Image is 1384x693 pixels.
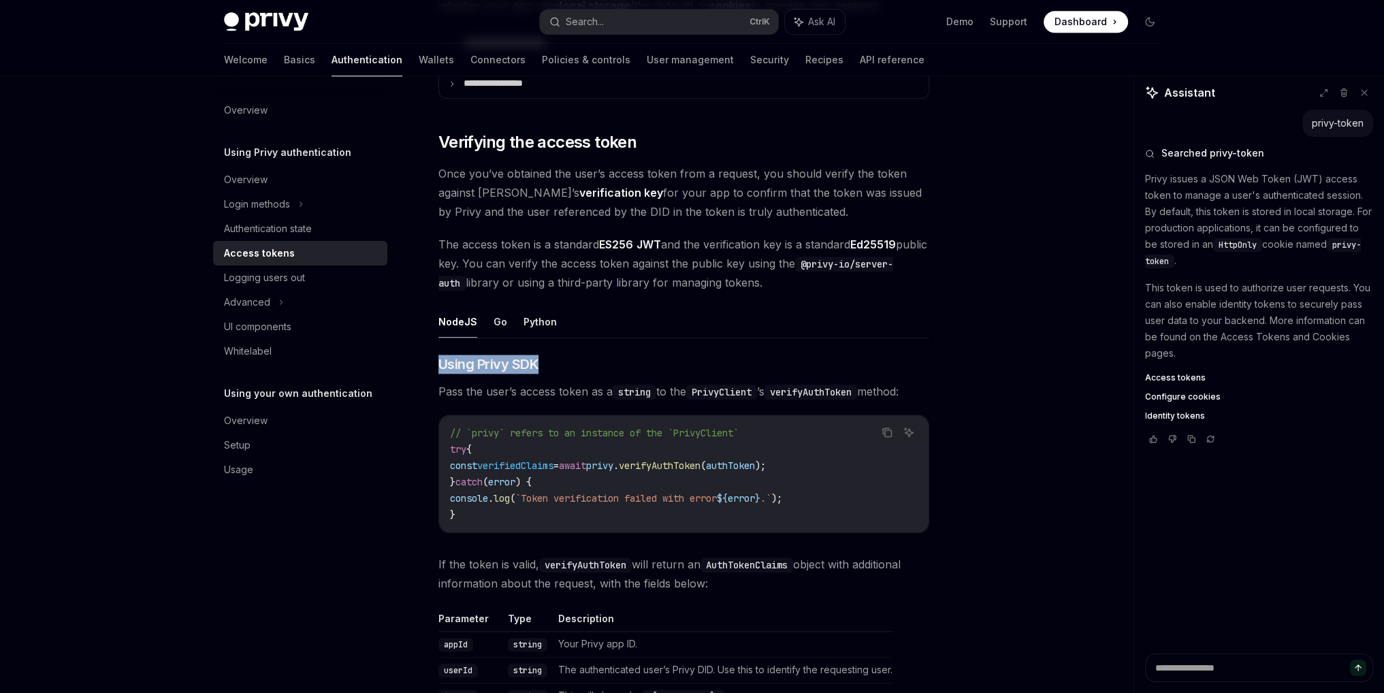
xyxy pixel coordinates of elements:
div: Advanced [224,294,270,310]
span: ) { [515,476,532,488]
a: Logging users out [213,265,387,290]
span: The access token is a standard and the verification key is a standard public key. You can verify ... [438,235,929,292]
code: userId [438,664,478,677]
div: Logging users out [224,270,305,286]
td: The authenticated user’s Privy DID. Use this to identify the requesting user. [553,657,892,683]
span: } [450,476,455,488]
button: Python [524,306,557,338]
th: Parameter [438,612,502,632]
a: Support [990,15,1027,29]
strong: verification key [579,186,663,199]
a: Policies & controls [542,44,630,76]
span: ); [771,492,782,504]
div: Authentication state [224,221,312,237]
a: Basics [284,44,315,76]
button: Go [494,306,507,338]
a: Authentication [332,44,402,76]
code: verifyAuthToken [539,558,632,573]
a: Welcome [224,44,268,76]
span: HttpOnly [1219,240,1257,251]
span: Ask AI [808,15,835,29]
span: } [755,492,760,504]
span: // `privy` refers to an instance of the `PrivyClient` [450,427,739,439]
a: User management [647,44,734,76]
a: Overview [213,167,387,192]
span: } [450,509,455,521]
span: Once you’ve obtained the user’s access token from a request, you should verify the token against ... [438,164,929,221]
code: string [508,664,547,677]
h5: Using Privy authentication [224,144,351,161]
button: Send message [1350,660,1366,676]
div: Access tokens [224,245,295,261]
p: This token is used to authorize user requests. You can also enable identity tokens to securely pa... [1145,280,1373,361]
span: Verifying the access token [438,131,637,153]
a: Security [750,44,789,76]
a: Access tokens [1145,372,1373,383]
a: Connectors [470,44,526,76]
div: Setup [224,437,251,453]
code: appId [438,638,473,651]
span: error [488,476,515,488]
a: Authentication state [213,216,387,241]
span: Searched privy-token [1161,146,1264,160]
span: ); [755,460,766,472]
a: Wallets [419,44,454,76]
span: await [559,460,586,472]
div: UI components [224,319,291,335]
span: Configure cookies [1145,391,1221,402]
span: verifyAuthToken [619,460,701,472]
button: Copy the contents from the code block [878,423,896,441]
span: Using Privy SDK [438,355,539,374]
a: Overview [213,98,387,123]
code: @privy-io/server-auth [438,257,893,291]
code: PrivyClient [686,385,757,400]
span: Ctrl K [750,16,770,27]
span: . [613,460,619,472]
span: Dashboard [1055,15,1107,29]
div: Overview [224,102,268,118]
span: privy [586,460,613,472]
a: Setup [213,433,387,457]
a: API reference [860,44,924,76]
span: Access tokens [1145,372,1206,383]
a: Demo [946,15,973,29]
h5: Using your own authentication [224,385,372,402]
button: Ask AI [900,423,918,441]
code: string [508,638,547,651]
a: Identity tokens [1145,410,1373,421]
p: Privy issues a JSON Web Token (JWT) access token to manage a user's authenticated session. By def... [1145,171,1373,269]
a: Access tokens [213,241,387,265]
div: Overview [224,413,268,429]
span: .` [760,492,771,504]
div: Login methods [224,196,290,212]
button: Search...CtrlK [540,10,778,34]
span: ( [483,476,488,488]
a: Ed25519 [850,238,896,252]
a: Whitelabel [213,339,387,364]
span: { [466,443,472,455]
span: `Token verification failed with error [515,492,717,504]
button: Ask AI [785,10,845,34]
a: JWT [637,238,661,252]
span: = [553,460,559,472]
span: Identity tokens [1145,410,1205,421]
a: ES256 [599,238,633,252]
span: If the token is valid, will return an object with additional information about the request, with ... [438,555,929,593]
div: privy-token [1312,116,1364,130]
div: Search... [566,14,604,30]
a: UI components [213,315,387,339]
img: dark logo [224,12,308,31]
span: Assistant [1164,84,1215,101]
span: authToken [706,460,755,472]
span: . [488,492,494,504]
span: verifiedClaims [477,460,553,472]
a: Recipes [805,44,843,76]
span: try [450,443,466,455]
div: Usage [224,462,253,478]
a: Configure cookies [1145,391,1373,402]
a: Overview [213,408,387,433]
th: Description [553,612,892,632]
span: ( [510,492,515,504]
div: Overview [224,172,268,188]
a: Dashboard [1044,11,1128,33]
